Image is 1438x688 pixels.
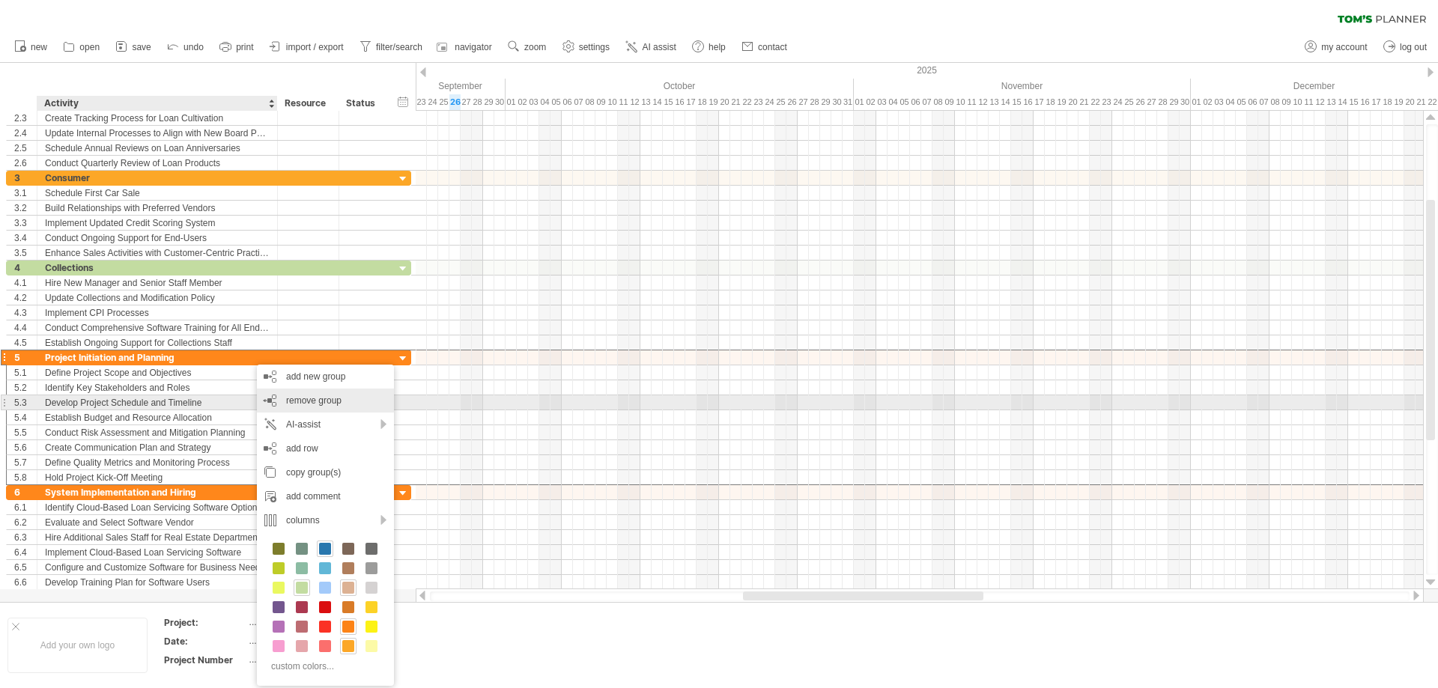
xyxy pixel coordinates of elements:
[504,37,550,57] a: zoom
[1404,94,1416,110] div: Saturday, 20 December 2025
[14,515,37,529] div: 6.2
[989,94,1000,110] div: Thursday, 13 November 2025
[573,94,584,110] div: Tuesday, 7 October 2025
[483,94,494,110] div: Monday, 29 September 2025
[14,500,37,514] div: 6.1
[264,657,382,677] div: custom colors...
[45,410,270,424] div: Establish Budget and Resource Allocation
[257,484,394,508] div: add comment
[1371,94,1382,110] div: Wednesday, 17 December 2025
[1269,94,1281,110] div: Monday, 8 December 2025
[285,96,330,111] div: Resource
[506,79,854,94] div: October 2025
[506,94,517,110] div: Wednesday, 1 October 2025
[286,395,342,406] span: remove group
[45,470,270,484] div: Hold Project Kick-Off Meeting
[164,616,246,629] div: Project:
[45,275,270,290] div: Hire New Manager and Senior Staff Member
[944,94,955,110] div: Sunday, 9 November 2025
[183,42,204,52] span: undo
[376,42,422,52] span: filter/search
[416,94,427,110] div: Tuesday, 23 September 2025
[753,94,764,110] div: Thursday, 23 October 2025
[14,575,37,589] div: 6.6
[14,275,37,290] div: 4.1
[1135,94,1146,110] div: Wednesday, 26 November 2025
[44,96,269,111] div: Activity
[14,246,37,260] div: 3.5
[286,42,344,52] span: import / export
[14,305,37,320] div: 4.3
[438,94,449,110] div: Thursday, 25 September 2025
[45,156,270,170] div: Conduct Quarterly Review of Loan Products
[674,94,685,110] div: Thursday, 16 October 2025
[1101,94,1112,110] div: Sunday, 23 November 2025
[955,94,966,110] div: Monday, 10 November 2025
[741,94,753,110] div: Wednesday, 22 October 2025
[1180,94,1191,110] div: Sunday, 30 November 2025
[45,485,270,499] div: System Implementation and Hiring
[831,94,843,110] div: Thursday, 30 October 2025
[45,515,270,529] div: Evaluate and Select Software Vendor
[1247,94,1258,110] div: Saturday, 6 December 2025
[1213,94,1225,110] div: Wednesday, 3 December 2025
[461,94,472,110] div: Saturday, 27 September 2025
[550,94,562,110] div: Sunday, 5 October 2025
[45,111,270,125] div: Create Tracking Process for Loan Cultivation
[494,94,506,110] div: Tuesday, 30 September 2025
[14,126,37,140] div: 2.4
[562,94,573,110] div: Monday, 6 October 2025
[1022,94,1034,110] div: Sunday, 16 November 2025
[45,380,270,395] div: Identify Key Stakeholders and Roles
[1045,94,1056,110] div: Tuesday, 18 November 2025
[455,42,491,52] span: navigator
[249,635,375,648] div: ....
[865,94,876,110] div: Sunday, 2 November 2025
[1348,94,1359,110] div: Monday, 15 December 2025
[1146,94,1157,110] div: Thursday, 27 November 2025
[539,94,550,110] div: Saturday, 4 October 2025
[434,37,496,57] a: navigator
[249,654,375,666] div: ....
[1112,94,1123,110] div: Monday, 24 November 2025
[738,37,792,57] a: contact
[14,335,37,350] div: 4.5
[45,365,270,380] div: Define Project Scope and Objectives
[1078,94,1090,110] div: Friday, 21 November 2025
[652,94,663,110] div: Tuesday, 14 October 2025
[640,94,652,110] div: Monday, 13 October 2025
[517,94,528,110] div: Thursday, 2 October 2025
[595,94,607,110] div: Thursday, 9 October 2025
[45,231,270,245] div: Conduct Ongoing Support for End-Users
[1225,94,1236,110] div: Thursday, 4 December 2025
[45,455,270,469] div: Define Quality Metrics and Monitoring Process
[966,94,977,110] div: Tuesday, 11 November 2025
[257,508,394,532] div: columns
[758,42,787,52] span: contact
[854,94,865,110] div: Saturday, 1 November 2025
[164,635,246,648] div: Date:
[14,320,37,335] div: 4.4
[685,94,697,110] div: Friday, 17 October 2025
[629,94,640,110] div: Sunday, 12 October 2025
[618,94,629,110] div: Saturday, 11 October 2025
[1090,94,1101,110] div: Saturday, 22 November 2025
[14,186,37,200] div: 3.1
[45,246,270,260] div: Enhance Sales Activities with Customer-Centric Practices
[1202,94,1213,110] div: Tuesday, 2 December 2025
[45,261,270,275] div: Collections
[10,37,52,57] a: new
[45,335,270,350] div: Establish Ongoing Support for Collections Staff
[14,216,37,230] div: 3.3
[14,470,37,484] div: 5.8
[14,171,37,185] div: 3
[843,94,854,110] div: Friday, 31 October 2025
[14,290,37,305] div: 4.2
[876,94,888,110] div: Monday, 3 November 2025
[1321,42,1367,52] span: my account
[45,305,270,320] div: Implement CPI Processes
[45,560,270,574] div: Configure and Customize Software for Business Needs
[921,94,932,110] div: Friday, 7 November 2025
[14,485,37,499] div: 6
[642,42,676,52] span: AI assist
